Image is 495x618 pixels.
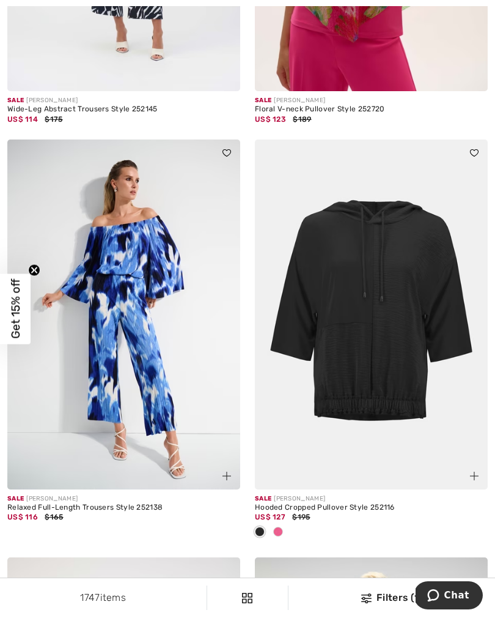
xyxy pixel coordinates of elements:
[7,494,240,504] div: [PERSON_NAME]
[361,594,372,603] img: Filters
[80,592,100,603] span: 1747
[45,513,63,521] span: $165
[7,115,38,124] span: US$ 114
[416,581,483,612] iframe: Opens a widget where you can chat to one of our agents
[255,105,488,114] div: Floral V-neck Pullover Style 252720
[45,115,62,124] span: $175
[7,105,240,114] div: Wide-Leg Abstract Trousers Style 252145
[292,513,310,521] span: $195
[470,472,479,480] img: plus_v2.svg
[7,495,24,502] span: Sale
[293,115,311,124] span: $189
[242,593,252,603] img: Filters
[269,523,287,543] div: Geranium
[255,513,285,521] span: US$ 127
[470,149,479,157] img: heart_black_full.svg
[296,590,488,605] div: Filters (1)
[255,495,271,502] span: Sale
[222,149,231,157] img: heart_black_full.svg
[28,264,40,277] button: Close teaser
[222,472,231,480] img: plus_v2.svg
[255,494,488,504] div: [PERSON_NAME]
[255,115,286,124] span: US$ 123
[7,140,240,490] img: Relaxed Full-Length Trousers Style 252138. Blue/vanilla
[9,279,23,339] span: Get 15% off
[255,97,271,104] span: Sale
[255,140,488,490] img: Hooded Cropped Pullover Style 252116. Black
[7,513,38,521] span: US$ 116
[251,523,269,543] div: Black
[7,96,240,105] div: [PERSON_NAME]
[255,96,488,105] div: [PERSON_NAME]
[7,504,240,512] div: Relaxed Full-Length Trousers Style 252138
[255,504,488,512] div: Hooded Cropped Pullover Style 252116
[7,97,24,104] span: Sale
